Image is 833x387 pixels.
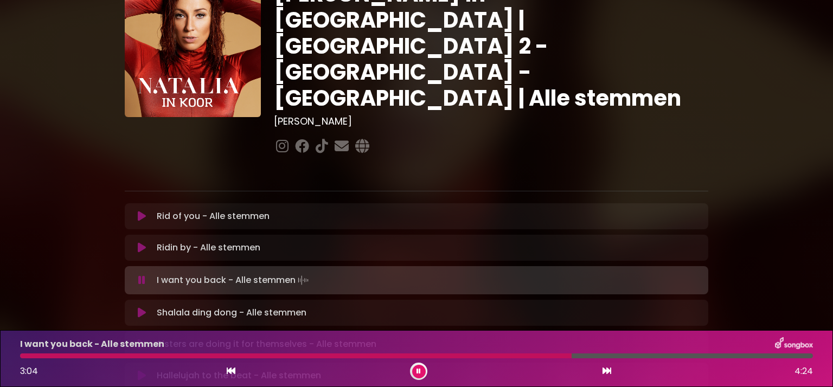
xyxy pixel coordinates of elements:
p: Rid of you - Alle stemmen [157,210,270,223]
span: 3:04 [20,365,38,377]
p: Ridin by - Alle stemmen [157,241,260,254]
h3: [PERSON_NAME] [274,115,708,127]
span: 4:24 [794,365,813,378]
p: I want you back - Alle stemmen [157,273,311,288]
p: I want you back - Alle stemmen [20,338,164,351]
p: Shalala ding dong - Alle stemmen [157,306,306,319]
img: waveform4.gif [296,273,311,288]
img: songbox-logo-white.png [775,337,813,351]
